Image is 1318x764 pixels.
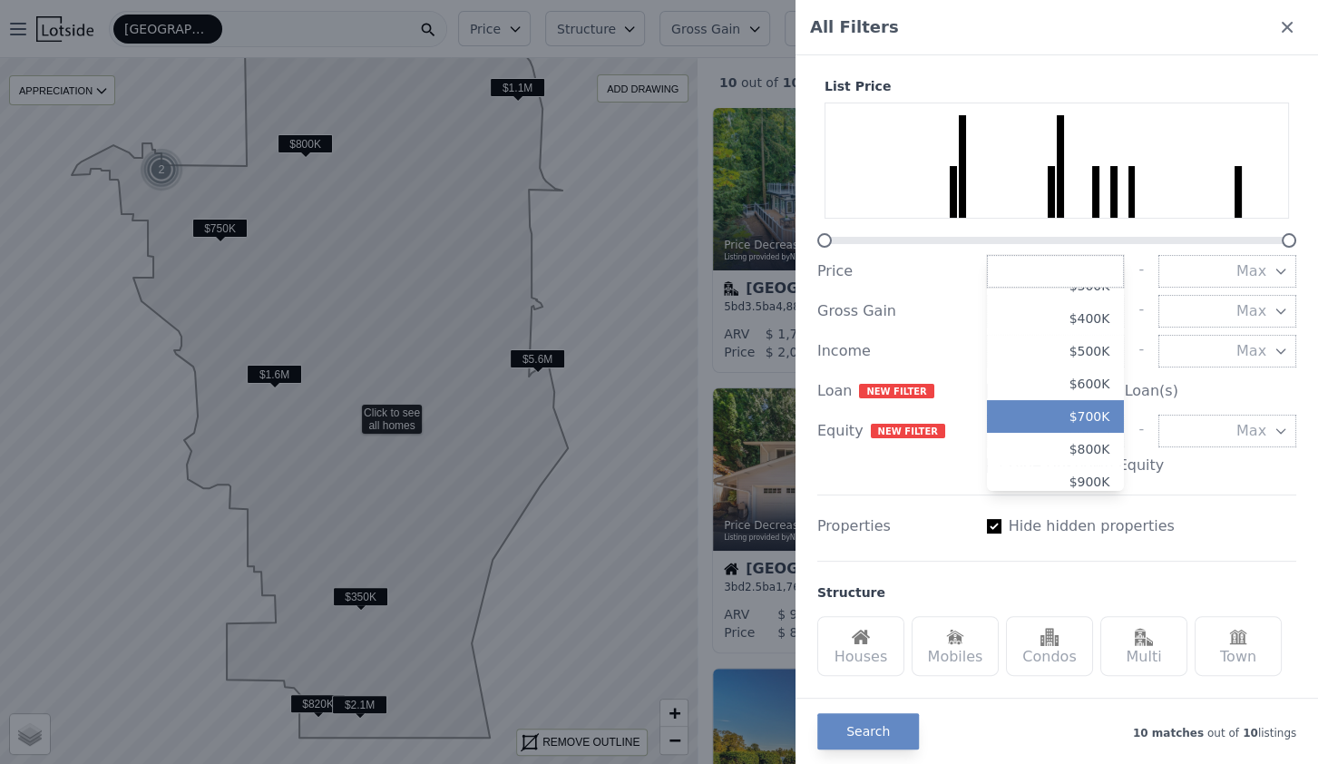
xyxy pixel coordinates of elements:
div: Price [817,260,972,282]
button: $800K [987,433,1125,465]
div: - [1138,335,1144,367]
div: Income [817,340,972,362]
div: Condos [1006,616,1093,676]
button: $900K [987,465,1125,498]
img: Houses [852,628,870,646]
button: $400K [987,302,1125,335]
span: Max [1236,260,1266,282]
div: - [1138,255,1144,288]
div: Multi [1100,616,1187,676]
div: Loan [817,380,972,402]
span: All Filters [810,15,899,40]
span: Max [1236,340,1266,362]
div: - [1138,415,1144,447]
span: Max [1236,300,1266,322]
img: Town [1229,628,1247,646]
button: Search [817,713,919,749]
div: Structure [817,583,885,602]
label: Hide hidden properties [1009,515,1175,537]
span: NEW FILTER [859,384,933,398]
button: Max [1158,295,1296,328]
div: Equity [817,420,972,442]
div: Min [987,255,1125,491]
button: $500K [987,335,1125,367]
div: Mobiles [912,616,999,676]
div: Gross Gain [817,300,972,322]
span: 10 [1239,727,1258,740]
span: NEW FILTER [871,424,945,438]
span: Max [1236,420,1266,442]
img: Mobiles [946,628,964,646]
img: Multi [1135,628,1153,646]
button: Max [1158,255,1296,288]
span: 10 matches [1133,727,1204,740]
div: Houses [817,616,904,676]
img: Condos [1040,628,1059,646]
div: out of listings [919,722,1296,740]
button: Max [1158,415,1296,447]
button: $600K [987,367,1125,400]
div: - [1138,295,1144,328]
div: Town [1195,616,1282,676]
button: $700K [987,400,1125,433]
div: List Price [817,77,1296,95]
button: Max [1158,335,1296,367]
div: Properties [817,515,972,537]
